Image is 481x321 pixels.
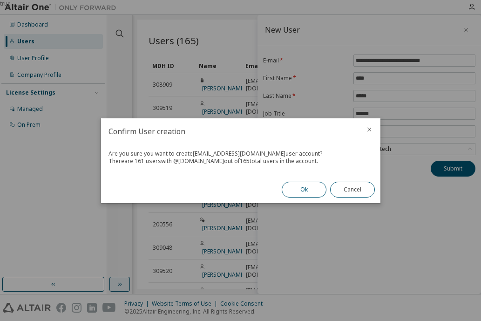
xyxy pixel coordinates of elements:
div: Are you sure you want to create [EMAIL_ADDRESS][DOMAIN_NAME] user account? [108,150,373,157]
div: There are 161 users with @ [DOMAIN_NAME] out of 165 total users in the account. [108,157,373,165]
button: Ok [282,182,326,198]
button: Cancel [330,182,375,198]
button: close [366,126,373,133]
h2: Confirm User creation [101,118,358,144]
